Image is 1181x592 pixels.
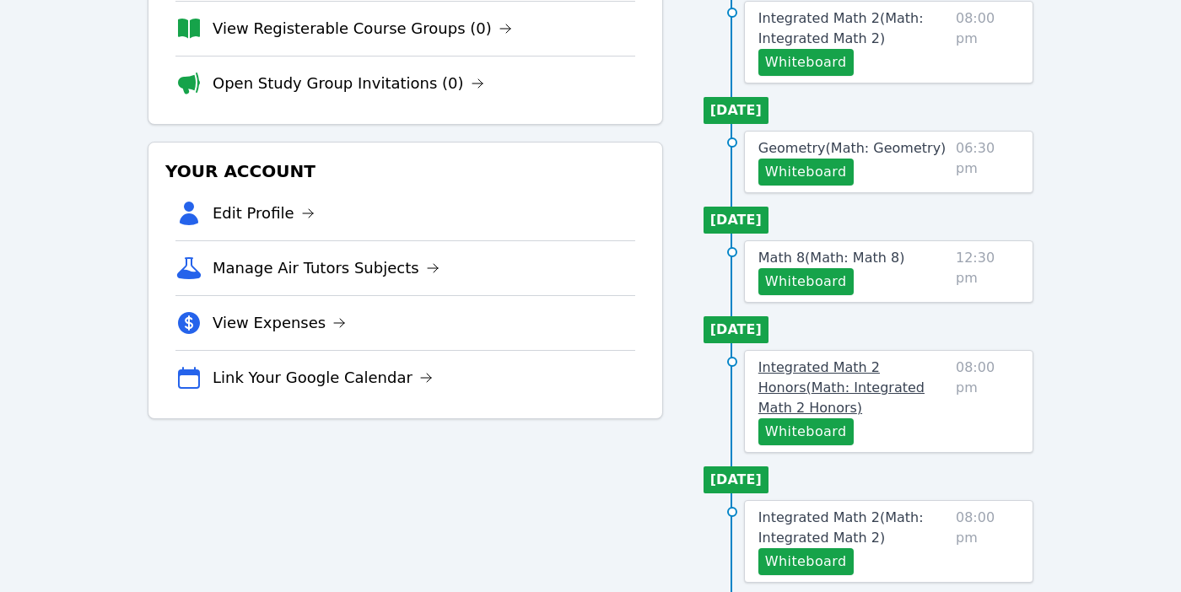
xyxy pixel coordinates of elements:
[758,10,924,46] span: Integrated Math 2 ( Math: Integrated Math 2 )
[956,138,1019,186] span: 06:30 pm
[758,8,949,49] a: Integrated Math 2(Math: Integrated Math 2)
[758,248,905,268] a: Math 8(Math: Math 8)
[704,97,768,124] li: [DATE]
[213,202,315,225] a: Edit Profile
[956,358,1019,445] span: 08:00 pm
[758,250,905,266] span: Math 8 ( Math: Math 8 )
[758,359,925,416] span: Integrated Math 2 Honors ( Math: Integrated Math 2 Honors )
[956,248,1019,295] span: 12:30 pm
[758,268,854,295] button: Whiteboard
[758,418,854,445] button: Whiteboard
[956,8,1019,76] span: 08:00 pm
[956,508,1019,575] span: 08:00 pm
[758,140,946,156] span: Geometry ( Math: Geometry )
[213,366,433,390] a: Link Your Google Calendar
[758,358,949,418] a: Integrated Math 2 Honors(Math: Integrated Math 2 Honors)
[758,49,854,76] button: Whiteboard
[704,207,768,234] li: [DATE]
[704,316,768,343] li: [DATE]
[213,311,346,335] a: View Expenses
[758,159,854,186] button: Whiteboard
[162,156,649,186] h3: Your Account
[213,17,512,40] a: View Registerable Course Groups (0)
[213,72,484,95] a: Open Study Group Invitations (0)
[758,548,854,575] button: Whiteboard
[758,509,924,546] span: Integrated Math 2 ( Math: Integrated Math 2 )
[758,138,946,159] a: Geometry(Math: Geometry)
[213,256,440,280] a: Manage Air Tutors Subjects
[704,466,768,493] li: [DATE]
[758,508,949,548] a: Integrated Math 2(Math: Integrated Math 2)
